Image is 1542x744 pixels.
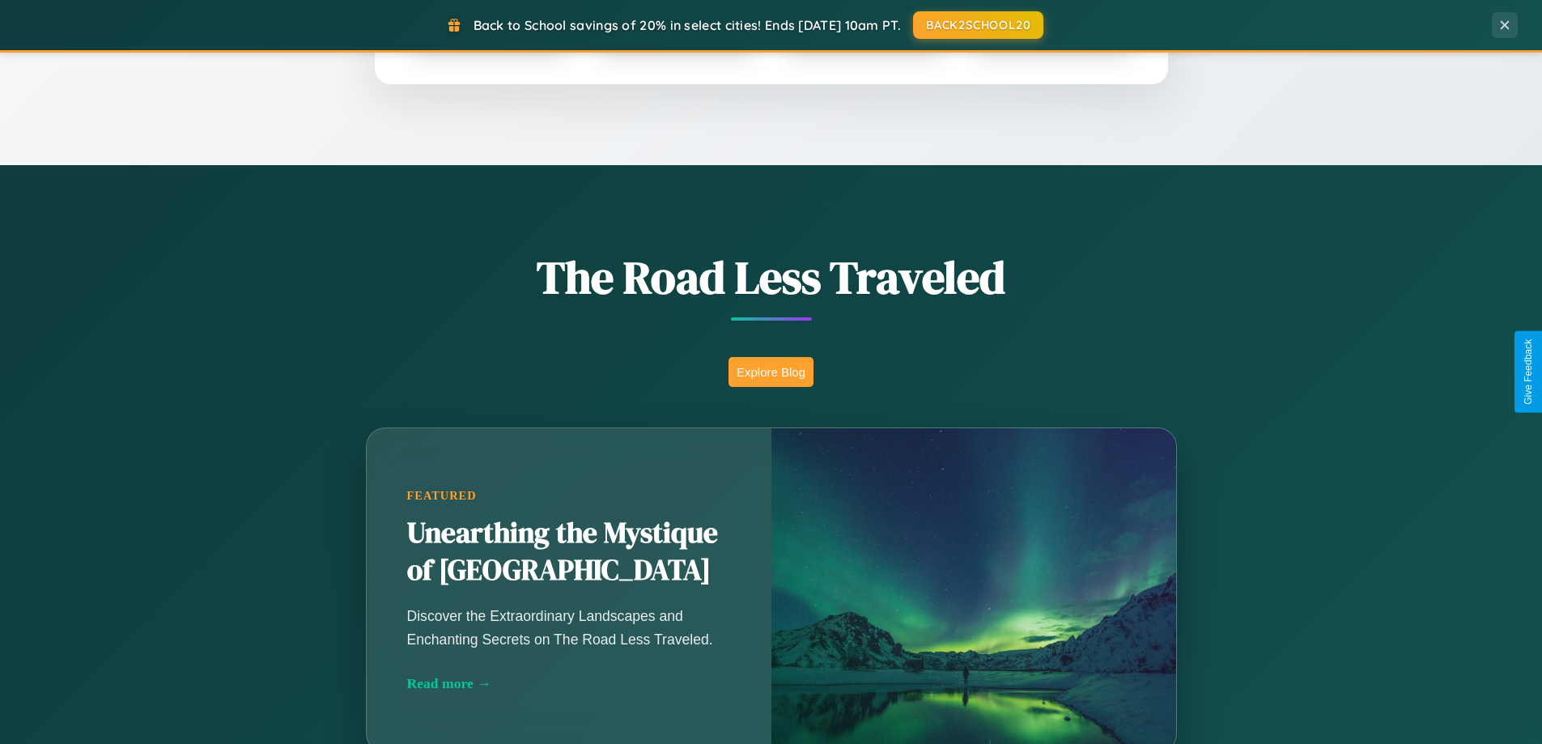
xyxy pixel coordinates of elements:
[729,357,813,387] button: Explore Blog
[407,515,731,589] h2: Unearthing the Mystique of [GEOGRAPHIC_DATA]
[407,489,731,503] div: Featured
[913,11,1043,39] button: BACK2SCHOOL20
[407,605,731,650] p: Discover the Extraordinary Landscapes and Enchanting Secrets on The Road Less Traveled.
[1523,339,1534,405] div: Give Feedback
[286,246,1257,308] h1: The Road Less Traveled
[407,675,731,692] div: Read more →
[474,17,901,33] span: Back to School savings of 20% in select cities! Ends [DATE] 10am PT.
